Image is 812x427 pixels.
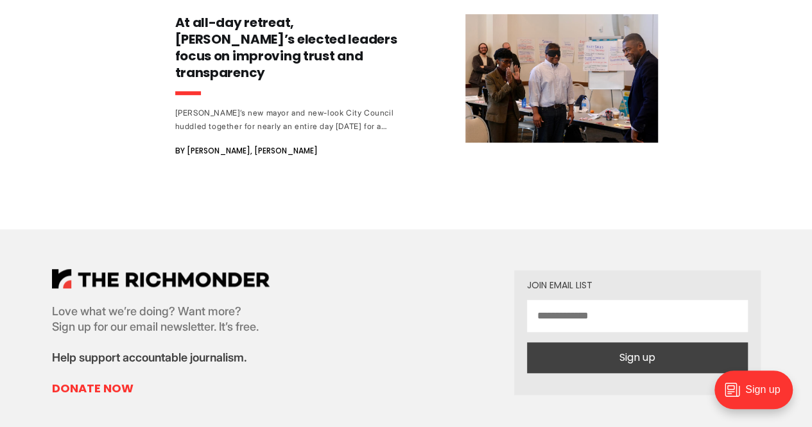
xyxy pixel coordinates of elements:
[175,14,658,159] a: At all-day retreat, [PERSON_NAME]’s elected leaders focus on improving trust and transparency [PE...
[704,364,812,427] iframe: portal-trigger
[52,304,270,335] p: Love what we’re doing? Want more? Sign up for our email newsletter. It’s free.
[52,269,270,288] img: The Richmonder Logo
[52,350,270,365] p: Help support accountable journalism.
[527,281,748,290] div: Join email list
[527,342,748,373] button: Sign up
[175,143,318,159] span: By [PERSON_NAME], [PERSON_NAME]
[175,106,414,133] div: [PERSON_NAME]’s new mayor and new-look City Council huddled together for nearly an entire day [DA...
[52,381,270,396] a: Donate Now
[175,14,414,81] h3: At all-day retreat, [PERSON_NAME]’s elected leaders focus on improving trust and transparency
[465,14,658,143] img: At all-day retreat, Richmond’s elected leaders focus on improving trust and transparency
